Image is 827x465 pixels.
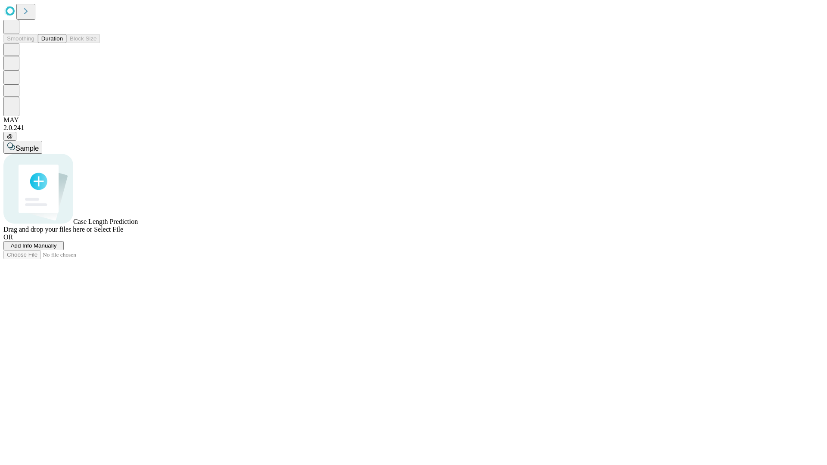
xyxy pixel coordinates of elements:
[3,233,13,241] span: OR
[3,132,16,141] button: @
[94,226,123,233] span: Select File
[3,141,42,154] button: Sample
[73,218,138,225] span: Case Length Prediction
[16,145,39,152] span: Sample
[38,34,66,43] button: Duration
[66,34,100,43] button: Block Size
[3,241,64,250] button: Add Info Manually
[3,34,38,43] button: Smoothing
[7,133,13,139] span: @
[11,242,57,249] span: Add Info Manually
[3,124,824,132] div: 2.0.241
[3,226,92,233] span: Drag and drop your files here or
[3,116,824,124] div: MAY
